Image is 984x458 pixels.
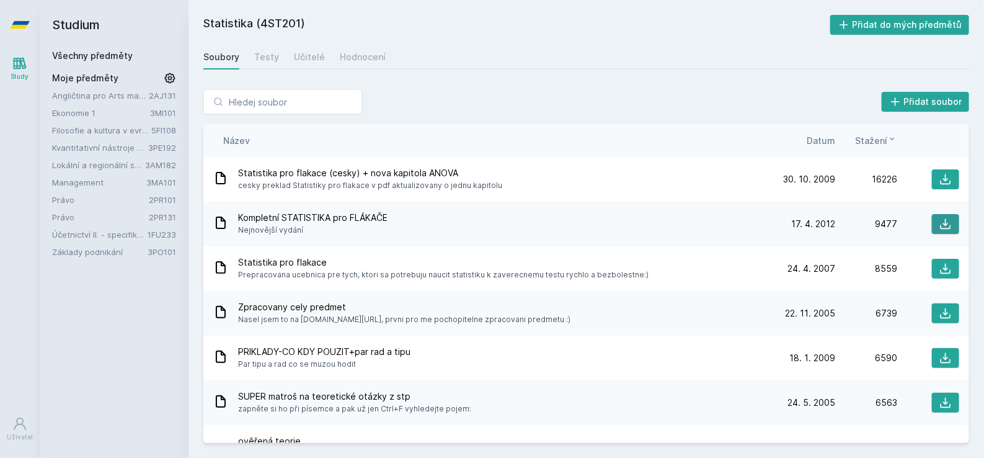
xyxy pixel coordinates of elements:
button: Datum [807,134,835,147]
div: 6739 [835,307,897,320]
div: Uživatel [7,433,33,442]
a: 2PR131 [149,212,176,222]
a: 5FI108 [151,125,176,135]
a: 3MA101 [146,177,176,187]
div: Hodnocení [340,51,386,63]
span: Zpracovany cely predmet [238,301,570,313]
div: 8559 [835,263,897,275]
button: Přidat do mých předmětů [830,15,970,35]
div: Učitelé [294,51,325,63]
h2: Statistika (4ST201) [203,15,830,35]
a: Kvantitativní nástroje pro Arts Management [52,141,148,154]
a: Uživatel [2,410,37,448]
input: Hledej soubor [203,89,362,114]
a: Study [2,50,37,88]
button: Přidat soubor [882,92,970,112]
a: Lokální a regionální sociologie - sociologie kultury [52,159,145,171]
a: Testy [254,45,279,70]
span: zapněte si ho při písemce a pak už jen Ctrl+F vyhledejte pojem: [238,403,471,415]
span: PRIKLADY-CO KDY POUZIT+par rad a tipu [238,346,410,358]
a: 3PO101 [148,247,176,257]
span: 24. 5. 2005 [787,397,835,409]
a: Učitelé [294,45,325,70]
span: 30. 10. 2009 [783,173,835,186]
div: Soubory [203,51,239,63]
a: 2AJ131 [149,91,176,101]
a: Ekonomie 1 [52,107,150,119]
span: Nasel jsem to na [DOMAIN_NAME][URL], prvni pro me pochopitelne zpracovani predmetu :) [238,313,570,326]
a: 3PE192 [148,143,176,153]
span: Statistika pro flakace (cesky) + nova kapitola ANOVA [238,167,502,179]
a: Základy podnikání [52,246,148,258]
span: Statistika pro flakace [238,256,649,269]
a: Angličtina pro Arts management 1 (B2) [52,89,149,102]
span: Prepracovana ucebnica pre tych, ktori sa potrebuju naucit statistiku k zaverecnemu testu rychlo a... [238,269,649,281]
span: cesky preklad Statistiky pro flakace v pdf aktualizovany o jednu kapitolu [238,179,502,192]
div: 6563 [835,397,897,409]
span: SUPER matroš na teoretické otázky z stp [238,390,471,403]
a: 1FU233 [148,230,176,240]
button: Název [223,134,250,147]
a: 2PR101 [149,195,176,205]
span: 24. 4. 2007 [787,263,835,275]
a: Všechny předměty [52,50,133,61]
a: Hodnocení [340,45,386,70]
a: Účetnictví II. - specifika pro organizace z oblasti arts [52,228,148,241]
a: Právo [52,194,149,206]
div: 9477 [835,218,897,230]
span: Par tipu a rad co se muzou hodit [238,358,410,370]
span: ověřená teorie [238,435,768,447]
div: Testy [254,51,279,63]
span: 22. 11. 2005 [785,307,835,320]
span: Nejnovější vydání [238,224,388,236]
span: 17. 4. 2012 [791,218,835,230]
button: Stažení [855,134,897,147]
div: Study [11,72,29,81]
span: Kompletní STATISTIKA pro FLÁKAČE [238,212,388,224]
a: Soubory [203,45,239,70]
span: 18. 1. 2009 [789,352,835,364]
div: 16226 [835,173,897,186]
a: Právo [52,211,149,223]
div: 6590 [835,352,897,364]
span: Stažení [855,134,887,147]
a: 3MI101 [150,108,176,118]
a: 3AM182 [145,160,176,170]
a: Management [52,176,146,189]
span: Moje předměty [52,72,118,84]
a: Filosofie a kultura v evropských dějinách [52,124,151,137]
